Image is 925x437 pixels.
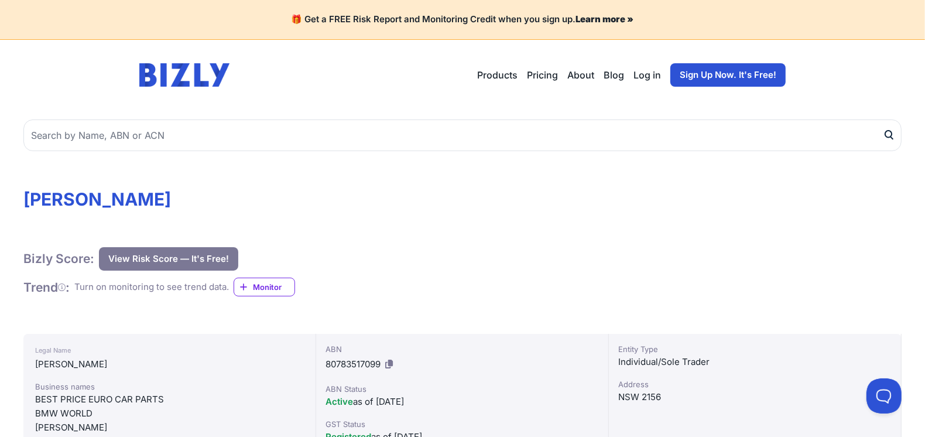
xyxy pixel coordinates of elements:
[74,281,229,294] div: Turn on monitoring to see trend data.
[326,383,599,395] div: ABN Status
[23,189,902,210] h1: [PERSON_NAME]
[670,63,786,87] a: Sign Up Now. It's Free!
[35,407,304,421] div: BMW WORLD
[618,378,892,390] div: Address
[567,68,594,82] a: About
[576,13,634,25] a: Learn more »
[35,381,304,392] div: Business names
[618,355,892,369] div: Individual/Sole Trader
[326,395,599,409] div: as of [DATE]
[326,418,599,430] div: GST Status
[326,359,381,370] span: 80783517099
[326,396,353,407] span: Active
[633,68,661,82] a: Log in
[35,392,304,407] div: BEST PRICE EURO CAR PARTS
[35,421,304,435] div: [PERSON_NAME]
[527,68,558,82] a: Pricing
[23,251,94,267] h1: Bizly Score:
[14,14,911,25] h4: 🎁 Get a FREE Risk Report and Monitoring Credit when you sign up.
[23,120,902,151] input: Search by Name, ABN or ACN
[604,68,624,82] a: Blog
[99,247,238,271] button: View Risk Score — It's Free!
[234,278,295,296] a: Monitor
[866,378,902,414] iframe: Toggle Customer Support
[35,357,304,371] div: [PERSON_NAME]
[477,68,518,82] button: Products
[23,279,70,295] h1: Trend :
[326,343,599,355] div: ABN
[35,343,304,357] div: Legal Name
[253,281,294,293] span: Monitor
[618,390,892,404] div: NSW 2156
[618,343,892,355] div: Entity Type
